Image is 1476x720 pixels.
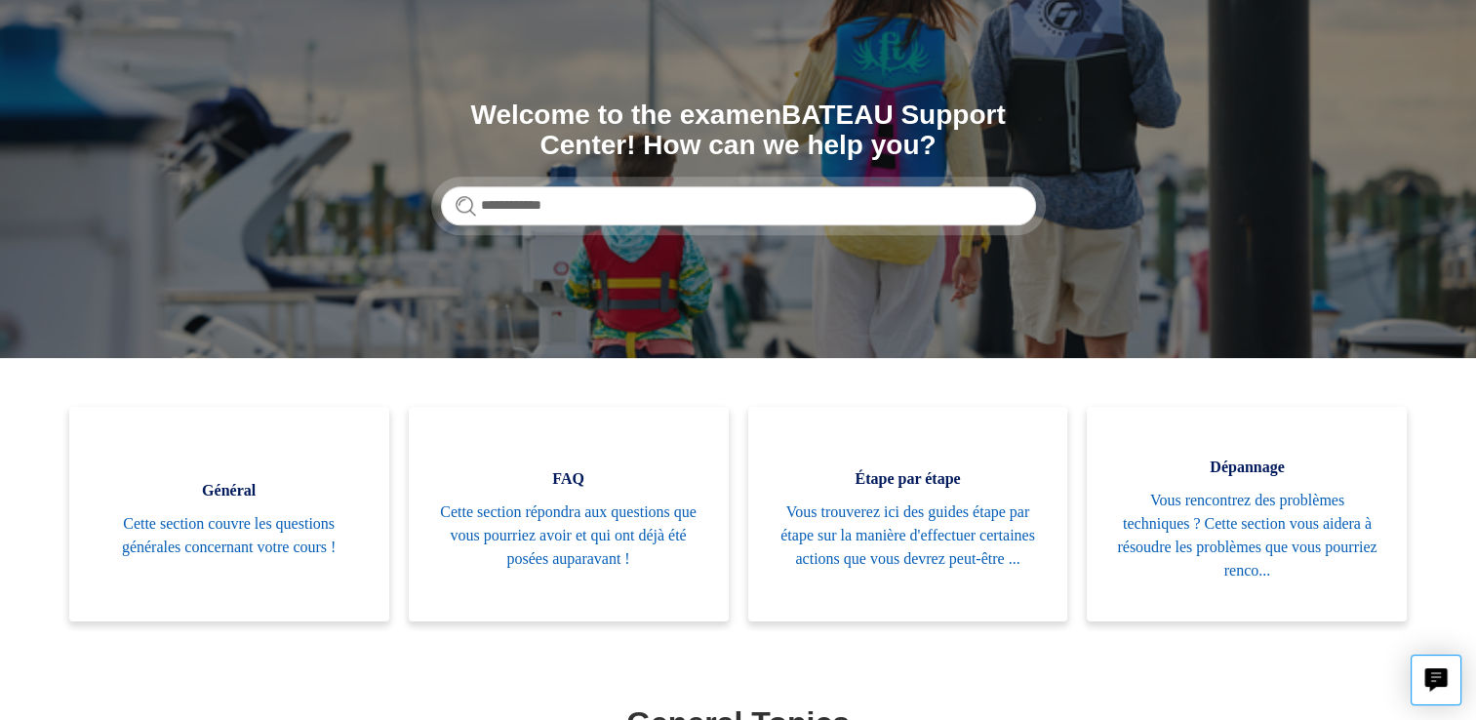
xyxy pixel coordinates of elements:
[441,100,1036,161] h1: Welcome to the examenBATEAU Support Center! How can we help you?
[99,479,360,502] span: Général
[441,186,1036,225] input: Search
[1116,489,1377,582] span: Vous rencontrez des problèmes techniques ? Cette section vous aidera à résoudre les problèmes que...
[1087,407,1407,621] a: Dépannage Vous rencontrez des problèmes techniques ? Cette section vous aidera à résoudre les pro...
[748,407,1068,621] a: Étape par étape Vous trouverez ici des guides étape par étape sur la manière d'effectuer certaine...
[438,467,699,491] span: FAQ
[99,512,360,559] span: Cette section couvre les questions générales concernant votre cours !
[778,500,1039,571] span: Vous trouverez ici des guides étape par étape sur la manière d'effectuer certaines actions que vo...
[69,407,389,621] a: Général Cette section couvre les questions générales concernant votre cours !
[1116,456,1377,479] span: Dépannage
[438,500,699,571] span: Cette section répondra aux questions que vous pourriez avoir et qui ont déjà été posées auparavant !
[778,467,1039,491] span: Étape par étape
[409,407,729,621] a: FAQ Cette section répondra aux questions que vous pourriez avoir et qui ont déjà été posées aupar...
[1411,655,1461,705] button: Live chat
